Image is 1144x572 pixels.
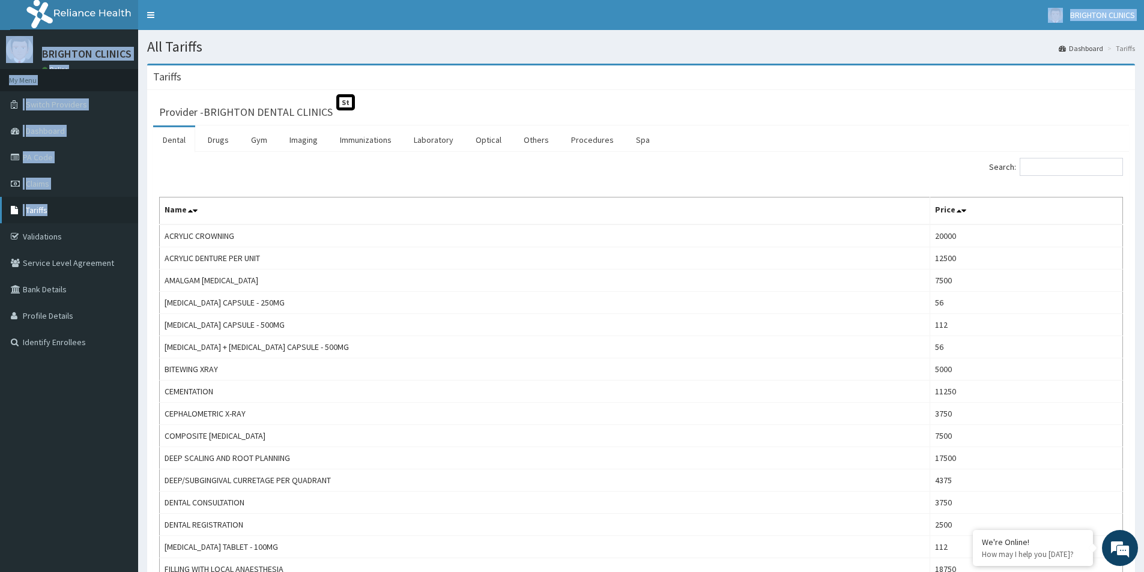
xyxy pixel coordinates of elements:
td: DEEP/SUBGINGIVAL CURRETAGE PER QUADRANT [160,469,930,492]
a: Immunizations [330,127,401,152]
div: Chat with us now [62,67,202,83]
a: Dashboard [1059,43,1103,53]
td: 56 [930,336,1123,358]
td: AMALGAM [MEDICAL_DATA] [160,269,930,292]
a: Dental [153,127,195,152]
p: How may I help you today? [982,549,1084,559]
div: Minimize live chat window [197,6,226,35]
td: 2500 [930,514,1123,536]
td: [MEDICAL_DATA] TABLET - 100MG [160,536,930,558]
td: 112 [930,536,1123,558]
span: Claims [26,178,49,189]
td: [MEDICAL_DATA] CAPSULE - 500MG [160,314,930,336]
td: 56 [930,292,1123,314]
h3: Provider - BRIGHTON DENTAL CLINICS [159,107,333,118]
td: COMPOSITE [MEDICAL_DATA] [160,425,930,447]
td: 7500 [930,425,1123,447]
h3: Tariffs [153,71,181,82]
td: CEMENTATION [160,381,930,403]
a: Others [514,127,558,152]
th: Price [930,197,1123,225]
span: BRIGHTON CLINICS [1070,10,1135,20]
td: DENTAL CONSULTATION [160,492,930,514]
td: BITEWING XRAY [160,358,930,381]
td: 3750 [930,492,1123,514]
td: 17500 [930,447,1123,469]
img: d_794563401_company_1708531726252_794563401 [22,60,49,90]
li: Tariffs [1104,43,1135,53]
td: CEPHALOMETRIC X-RAY [160,403,930,425]
a: Spa [626,127,659,152]
div: We're Online! [982,537,1084,547]
a: Online [42,65,71,74]
textarea: Type your message and hit 'Enter' [6,328,229,370]
h1: All Tariffs [147,39,1135,55]
span: Dashboard [26,125,65,136]
td: 4375 [930,469,1123,492]
td: ACRYLIC CROWNING [160,224,930,247]
td: 3750 [930,403,1123,425]
a: Optical [466,127,511,152]
img: User Image [6,36,33,63]
a: Drugs [198,127,238,152]
td: 5000 [930,358,1123,381]
td: DEEP SCALING AND ROOT PLANNING [160,447,930,469]
td: ACRYLIC DENTURE PER UNIT [160,247,930,269]
td: DENTAL REGISTRATION [160,514,930,536]
a: Gym [241,127,277,152]
td: 7500 [930,269,1123,292]
td: [MEDICAL_DATA] + [MEDICAL_DATA] CAPSULE - 500MG [160,336,930,358]
img: User Image [1048,8,1063,23]
span: Switch Providers [26,99,87,110]
span: Tariffs [26,205,47,215]
td: 12500 [930,247,1123,269]
td: 112 [930,314,1123,336]
a: Laboratory [404,127,463,152]
span: St [336,94,355,110]
p: BRIGHTON CLINICS [42,49,132,59]
th: Name [160,197,930,225]
td: 11250 [930,381,1123,403]
input: Search: [1020,158,1123,176]
td: [MEDICAL_DATA] CAPSULE - 250MG [160,292,930,314]
td: 20000 [930,224,1123,247]
label: Search: [989,158,1123,176]
a: Procedures [561,127,623,152]
span: We're online! [70,151,166,272]
a: Imaging [280,127,327,152]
